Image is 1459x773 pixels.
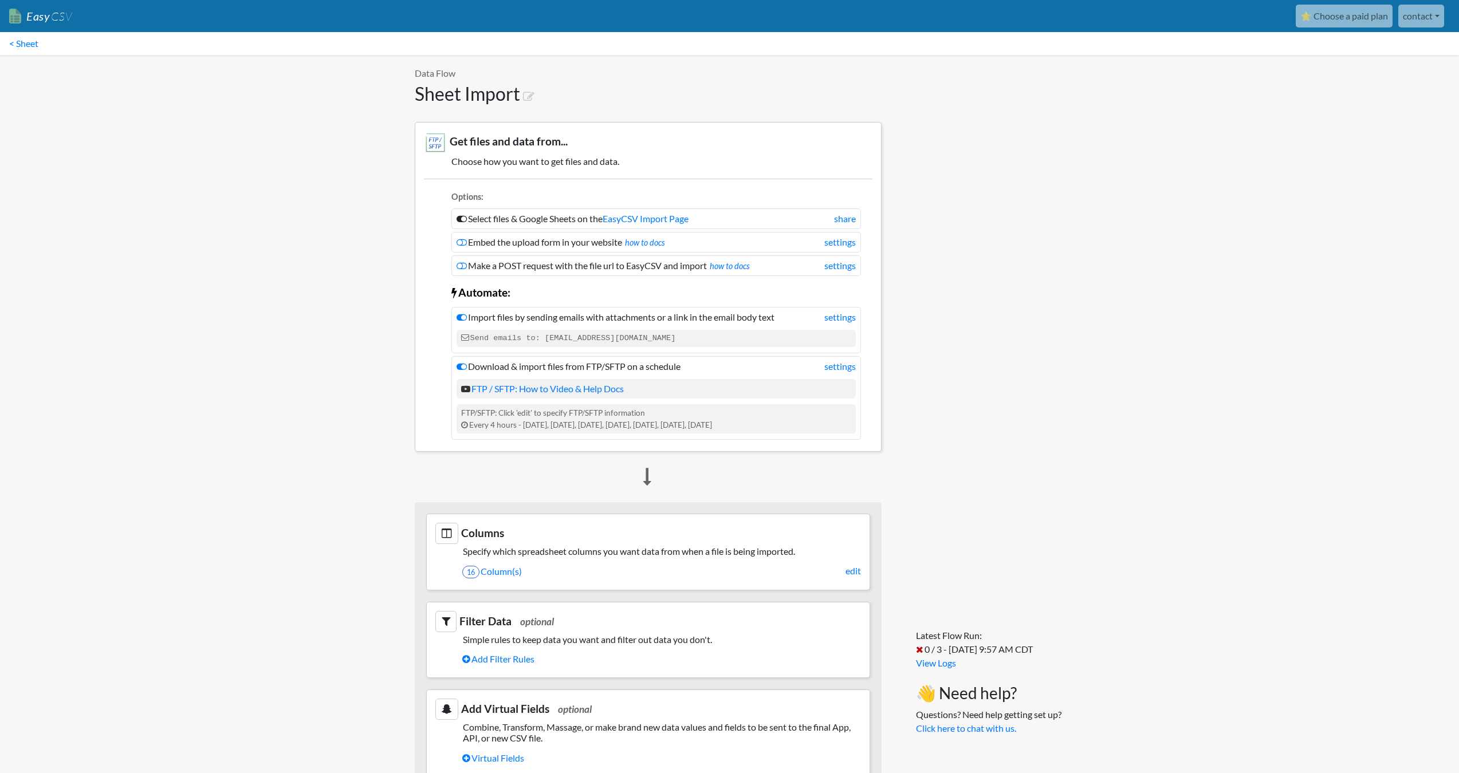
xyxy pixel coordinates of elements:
span: optional [558,703,592,715]
h3: Add Virtual Fields [435,699,861,720]
a: edit [845,564,861,578]
a: share [834,212,856,226]
span: 16 [462,566,479,578]
h5: Combine, Transform, Massage, or make brand new data values and fields to be sent to the final App... [435,721,861,743]
a: ⭐ Choose a paid plan [1296,5,1393,27]
a: 16Column(s) [462,562,861,581]
li: Make a POST request with the file url to EasyCSV and import [451,255,861,276]
h3: 👋 Need help? [916,684,1061,703]
li: Import files by sending emails with attachments or a link in the email body text [451,307,861,353]
li: Options: [451,191,861,206]
li: Select files & Google Sheets on the [451,208,861,229]
a: View Logs [916,657,956,668]
h5: Simple rules to keep data you want and filter out data you don't. [435,634,861,645]
h3: Get files and data from... [424,131,872,154]
a: EasyCSV [9,5,72,28]
a: contact [1398,5,1444,27]
p: Data Flow [415,66,882,80]
a: EasyCSV Import Page [603,213,689,224]
a: settings [824,259,856,273]
span: CSV [50,9,72,23]
code: Send emails to: [EMAIL_ADDRESS][DOMAIN_NAME] [457,330,856,347]
span: Latest Flow Run: 0 / 3 - [DATE] 9:57 AM CDT [916,630,1033,654]
a: FTP / SFTP: How to Video & Help Docs [461,383,624,394]
li: Embed the upload form in your website [451,232,861,253]
h3: Filter Data [435,611,861,632]
p: Questions? Need help getting set up? [916,708,1061,735]
div: FTP/SFTP: Click 'edit' to specify FTP/SFTP information Every 4 hours - [DATE], [DATE], [DATE], [D... [457,404,856,433]
h5: Choose how you want to get files and data. [424,156,872,167]
a: Add Filter Rules [462,649,861,669]
img: FTP/SFTP [424,131,447,154]
h1: Sheet Import [415,83,882,105]
h3: Columns [435,523,861,544]
a: Click here to chat with us. [916,723,1016,733]
a: settings [824,235,856,249]
a: settings [824,360,856,373]
a: how to docs [710,261,750,271]
span: optional [520,616,554,628]
a: Virtual Fields [462,748,861,768]
li: Download & import files from FTP/SFTP on a schedule [451,356,861,440]
a: settings [824,310,856,324]
a: how to docs [625,238,665,247]
li: Automate: [451,279,861,304]
h5: Specify which spreadsheet columns you want data from when a file is being imported. [435,546,861,557]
